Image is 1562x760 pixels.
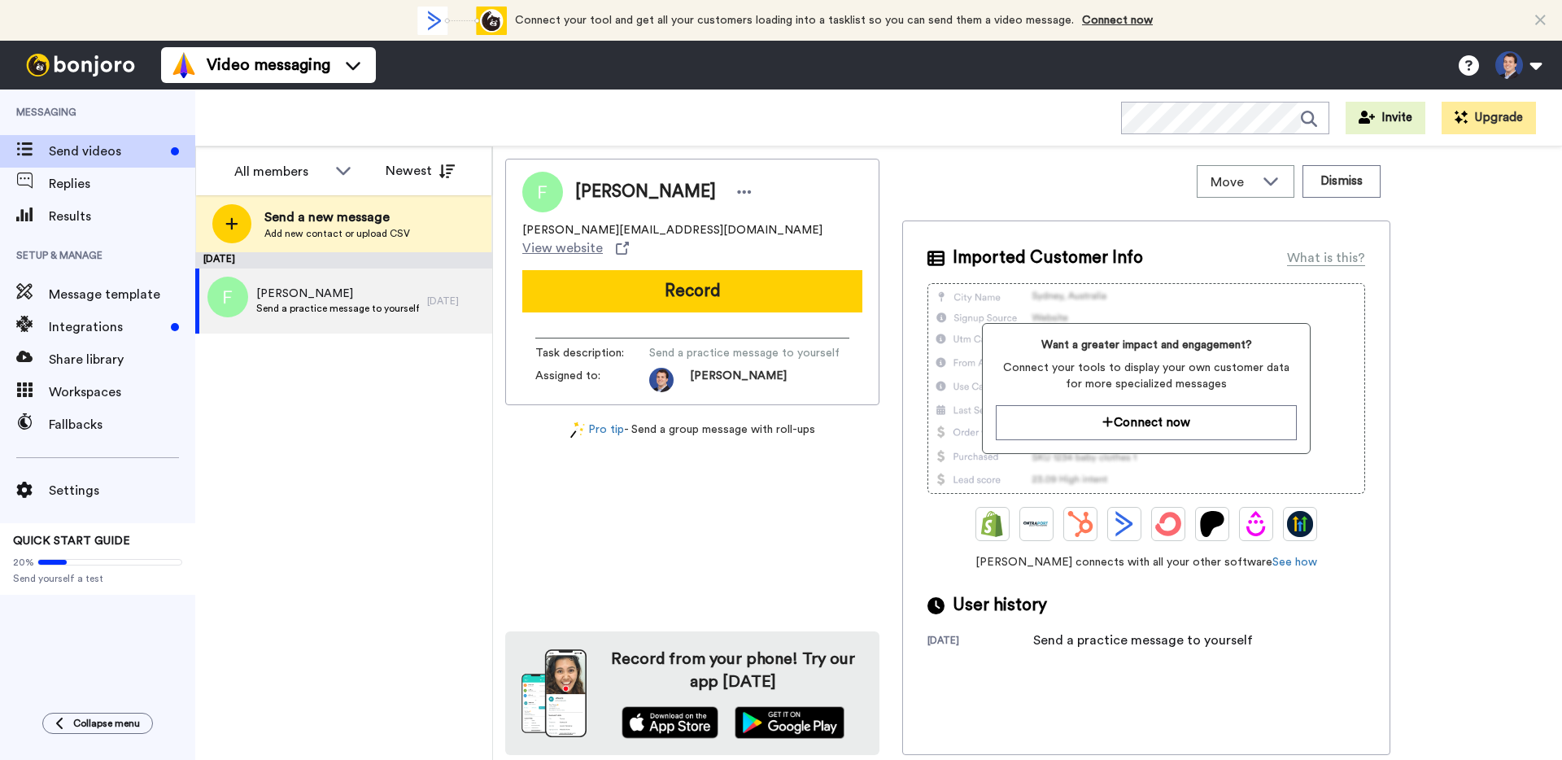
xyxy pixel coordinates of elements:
[535,368,649,392] span: Assigned to:
[256,286,419,302] span: [PERSON_NAME]
[1302,165,1381,198] button: Dismiss
[256,302,419,315] span: Send a practice message to yourself
[649,345,840,361] span: Send a practice message to yourself
[13,535,130,547] span: QUICK START GUIDE
[171,52,197,78] img: vm-color.svg
[996,360,1296,392] span: Connect your tools to display your own customer data for more specialized messages
[49,481,195,500] span: Settings
[522,238,603,258] span: View website
[1287,248,1365,268] div: What is this?
[1155,511,1181,537] img: ConvertKit
[1033,631,1253,650] div: Send a practice message to yourself
[49,317,164,337] span: Integrations
[690,368,787,392] span: [PERSON_NAME]
[980,511,1006,537] img: Shopify
[996,405,1296,440] button: Connect now
[1346,102,1425,134] button: Invite
[264,227,410,240] span: Add new contact or upload CSV
[195,252,492,269] div: [DATE]
[1211,173,1254,192] span: Move
[953,246,1143,270] span: Imported Customer Info
[417,7,507,35] div: animation
[603,648,863,693] h4: Record from your phone! Try our app [DATE]
[1199,511,1225,537] img: Patreon
[427,295,484,308] div: [DATE]
[505,421,879,439] div: - Send a group message with roll-ups
[927,554,1365,570] span: [PERSON_NAME] connects with all your other software
[49,415,195,435] span: Fallbacks
[570,421,585,439] img: magic-wand.svg
[234,162,327,181] div: All members
[13,556,34,569] span: 20%
[515,15,1074,26] span: Connect your tool and get all your customers loading into a tasklist so you can send them a video...
[13,572,182,585] span: Send yourself a test
[73,717,140,730] span: Collapse menu
[522,238,629,258] a: View website
[49,142,164,161] span: Send videos
[49,174,195,194] span: Replies
[1111,511,1137,537] img: ActiveCampaign
[20,54,142,76] img: bj-logo-header-white.svg
[1023,511,1049,537] img: Ontraport
[49,350,195,369] span: Share library
[42,713,153,734] button: Collapse menu
[49,382,195,402] span: Workspaces
[522,270,862,312] button: Record
[1272,557,1317,568] a: See how
[1082,15,1153,26] a: Connect now
[1442,102,1536,134] button: Upgrade
[373,155,467,187] button: Newest
[535,345,649,361] span: Task description :
[264,207,410,227] span: Send a new message
[953,593,1047,618] span: User history
[1287,511,1313,537] img: GoHighLevel
[996,337,1296,353] span: Want a greater impact and engagement?
[49,285,195,304] span: Message template
[207,277,248,317] img: f.png
[1243,511,1269,537] img: Drip
[522,222,822,238] span: [PERSON_NAME][EMAIL_ADDRESS][DOMAIN_NAME]
[521,649,587,737] img: download
[622,706,718,739] img: appstore
[735,706,844,739] img: playstore
[649,368,674,392] img: AFdZucroiaBauudl2Io3uXsgRLuRm4Z3AZ0a9xnM03XA=s96-c
[927,634,1033,650] div: [DATE]
[207,54,330,76] span: Video messaging
[575,180,716,204] span: [PERSON_NAME]
[49,207,195,226] span: Results
[1067,511,1093,537] img: Hubspot
[570,421,624,439] a: Pro tip
[522,172,563,212] img: Image of Felipe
